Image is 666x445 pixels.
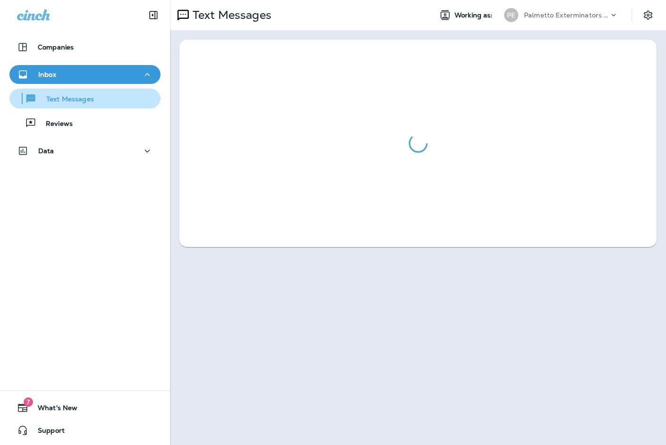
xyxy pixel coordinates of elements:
[9,421,160,440] button: Support
[524,11,609,19] p: Palmetto Exterminators LLC
[189,8,271,22] p: Text Messages
[9,113,160,133] button: Reviews
[455,11,495,19] span: Working as:
[38,147,54,155] p: Data
[9,38,160,57] button: Companies
[9,65,160,84] button: Inbox
[504,8,518,22] div: PE
[9,89,160,108] button: Text Messages
[38,71,56,78] p: Inbox
[28,427,65,438] span: Support
[38,43,74,51] p: Companies
[9,398,160,417] button: 7What's New
[9,141,160,160] button: Data
[28,404,77,415] span: What's New
[140,6,167,25] button: Collapse Sidebar
[36,120,73,129] p: Reviews
[24,397,33,407] span: 7
[640,7,657,24] button: Settings
[37,95,94,104] p: Text Messages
